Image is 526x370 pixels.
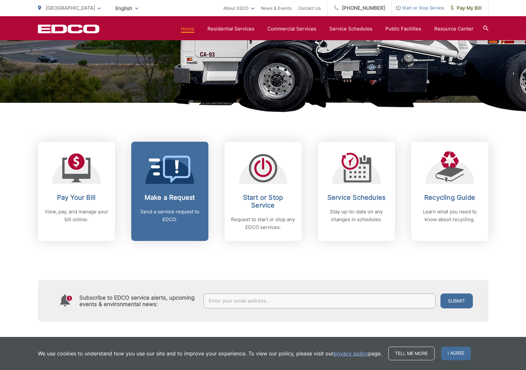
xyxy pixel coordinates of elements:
[411,142,488,241] a: Recycling Guide Learn what you need to know about recycling.
[44,194,109,201] h2: Pay Your Bill
[38,350,382,357] p: We use cookies to understand how you use our site and to improve your experience. To view our pol...
[329,25,372,33] a: Service Schedules
[46,5,95,11] span: [GEOGRAPHIC_DATA]
[231,216,295,231] p: Request to start or stop any EDCO services.
[44,208,109,223] p: View, pay, and manage your bill online.
[385,25,421,33] a: Public Facilities
[38,24,99,33] a: EDCD logo. Return to the homepage.
[231,194,295,209] h2: Start or Stop Service
[418,208,482,223] p: Learn what you need to know about recycling.
[79,294,197,307] h4: Subscribe to EDCO service alerts, upcoming events & environmental news:
[223,4,254,12] a: About EDCO
[440,293,473,308] button: Submit
[111,3,143,14] span: English
[298,4,321,12] a: Contact Us
[324,208,389,223] p: Stay up-to-date on any changes in schedules.
[204,293,436,308] input: Enter your email address...
[434,25,473,33] a: Resource Center
[181,25,194,33] a: Home
[441,347,471,360] span: I agree
[451,4,482,12] span: Pay My Bill
[267,25,316,33] a: Commercial Services
[138,194,202,201] h2: Make a Request
[318,142,395,241] a: Service Schedules Stay up-to-date on any changes in schedules.
[261,4,292,12] a: News & Events
[324,194,389,201] h2: Service Schedules
[131,142,208,241] a: Make a Request Send a service request to EDCO.
[333,350,368,357] a: privacy policy
[418,194,482,201] h2: Recycling Guide
[138,208,202,223] p: Send a service request to EDCO.
[207,25,254,33] a: Residential Services
[38,142,115,241] a: Pay Your Bill View, pay, and manage your bill online.
[388,347,435,360] a: Tell me more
